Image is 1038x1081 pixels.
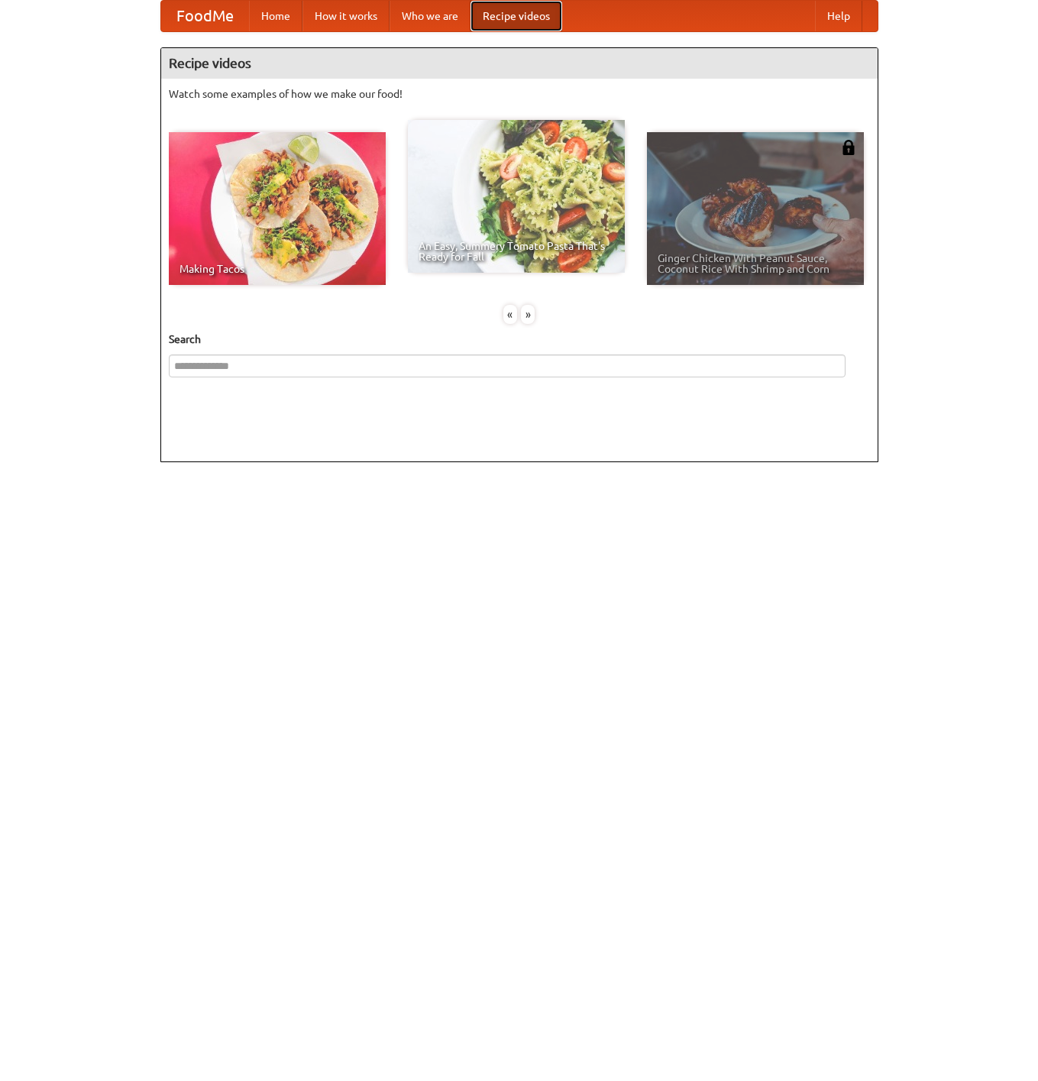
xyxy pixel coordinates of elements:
a: Recipe videos [470,1,562,31]
div: » [521,305,535,324]
h4: Recipe videos [161,48,878,79]
h5: Search [169,332,870,347]
a: An Easy, Summery Tomato Pasta That's Ready for Fall [408,120,625,273]
a: Who we are [390,1,470,31]
img: 483408.png [841,140,856,155]
a: Home [249,1,302,31]
div: « [503,305,517,324]
a: Help [815,1,862,31]
p: Watch some examples of how we make our food! [169,86,870,102]
a: FoodMe [161,1,249,31]
span: Making Tacos [179,264,375,274]
span: An Easy, Summery Tomato Pasta That's Ready for Fall [419,241,614,262]
a: How it works [302,1,390,31]
a: Making Tacos [169,132,386,285]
